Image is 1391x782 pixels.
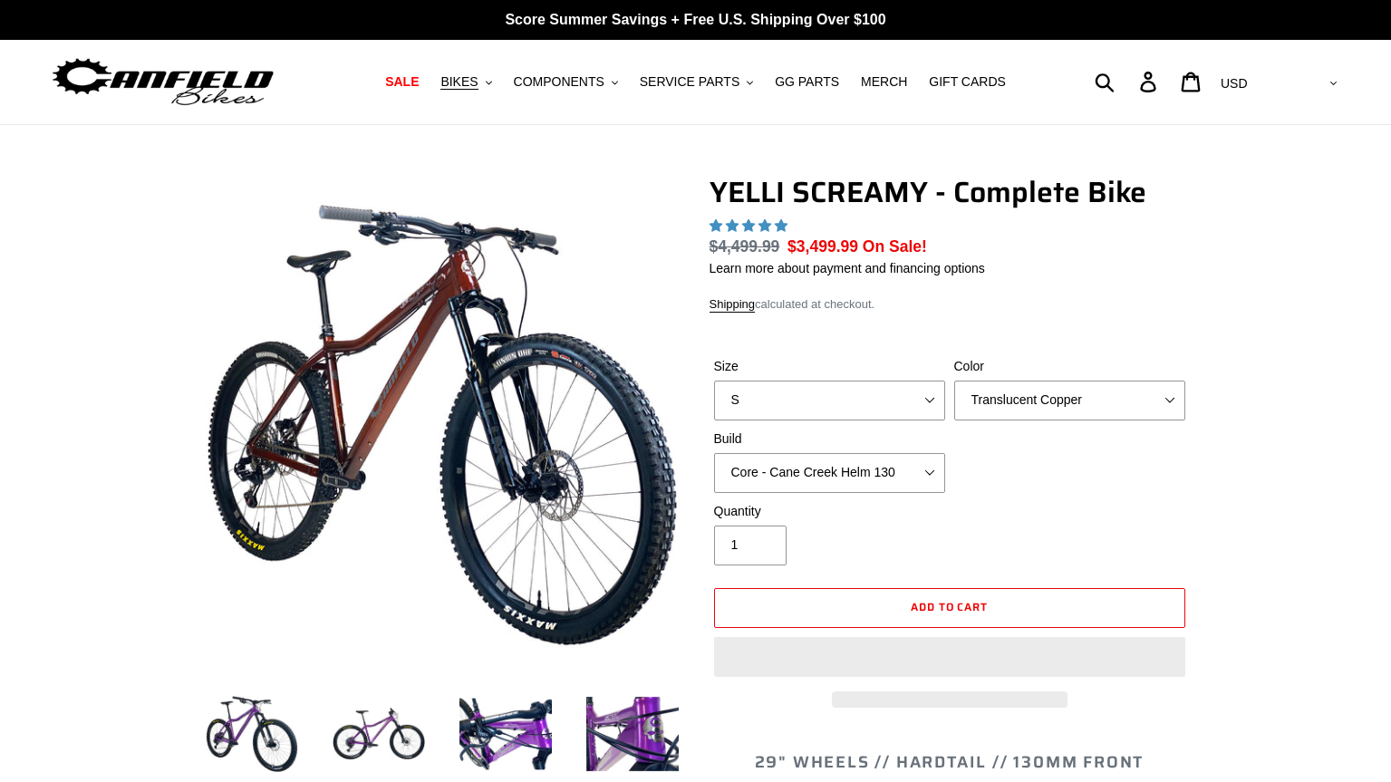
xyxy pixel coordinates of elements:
button: SERVICE PARTS [631,70,762,94]
a: SALE [376,70,428,94]
label: Color [954,357,1185,376]
span: $3,499.99 [787,237,858,256]
span: SERVICE PARTS [640,74,739,90]
label: Build [714,430,945,449]
span: GG PARTS [775,74,839,90]
a: MERCH [852,70,916,94]
label: Quantity [714,502,945,521]
h1: YELLI SCREAMY - Complete Bike [710,175,1190,209]
div: calculated at checkout. [710,295,1190,314]
span: Add to cart [911,598,989,615]
a: GG PARTS [766,70,848,94]
button: Add to cart [714,588,1185,628]
span: COMPONENTS [514,74,604,90]
a: GIFT CARDS [920,70,1015,94]
input: Search [1105,62,1151,101]
a: Shipping [710,297,756,313]
a: Learn more about payment and financing options [710,261,985,275]
span: 5.00 stars [710,218,791,233]
span: On Sale! [863,235,927,258]
s: $4,499.99 [710,237,780,256]
button: COMPONENTS [505,70,627,94]
label: Size [714,357,945,376]
span: MERCH [861,74,907,90]
button: BIKES [431,70,500,94]
span: 29" WHEELS // HARDTAIL // 130MM FRONT [755,749,1145,775]
span: SALE [385,74,419,90]
img: Canfield Bikes [50,53,276,111]
img: YELLI SCREAMY - Complete Bike [206,179,679,652]
span: BIKES [440,74,478,90]
span: GIFT CARDS [929,74,1006,90]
